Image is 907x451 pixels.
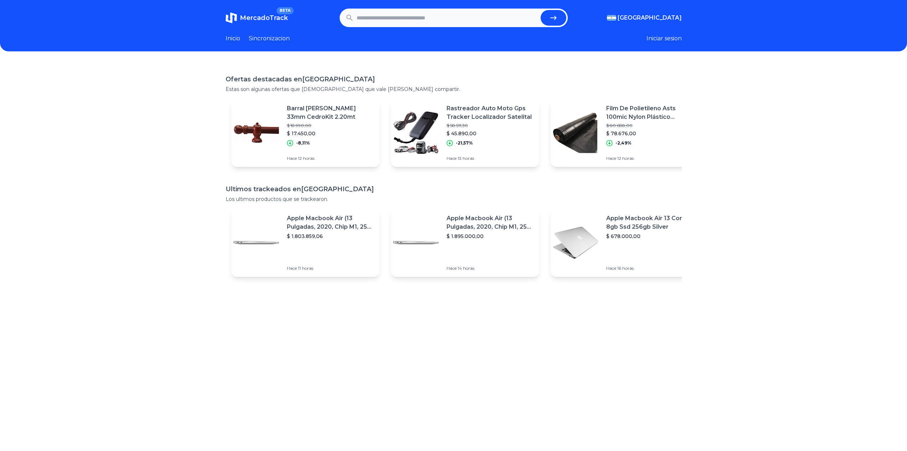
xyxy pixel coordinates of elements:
p: $ 18.990,00 [287,123,374,128]
p: $ 80.688,00 [606,123,693,128]
p: $ 78.676,00 [606,130,693,137]
p: Apple Macbook Air (13 Pulgadas, 2020, Chip M1, 256 Gb De Ssd, 8 Gb De Ram) - Plata [447,214,534,231]
a: MercadoTrackBETA [226,12,288,24]
a: Featured imageRastreador Auto Moto Gps Tracker Localizador Satelital$ 58.511,30$ 45.890,00-21,57%... [391,98,539,167]
a: Sincronizacion [249,34,290,43]
span: BETA [277,7,293,14]
p: -2,49% [615,140,632,146]
span: [GEOGRAPHIC_DATA] [618,14,682,22]
p: Hace 13 horas [447,156,534,161]
p: Film De Polietileno Asts 100mic Nylon Plástico Aislante 400m [606,104,693,121]
a: Inicio [226,34,240,43]
p: $ 678.000,00 [606,233,693,240]
img: Featured image [391,218,441,268]
a: Featured imageApple Macbook Air (13 Pulgadas, 2020, Chip M1, 256 Gb De Ssd, 8 Gb De Ram) - Plata$... [391,208,539,277]
p: $ 58.511,30 [447,123,534,128]
p: Estas son algunas ofertas que [DEMOGRAPHIC_DATA] que vale [PERSON_NAME] compartir. [226,86,682,93]
p: Apple Macbook Air (13 Pulgadas, 2020, Chip M1, 256 Gb De Ssd, 8 Gb De Ram) - Plata [287,214,374,231]
a: Featured imageApple Macbook Air (13 Pulgadas, 2020, Chip M1, 256 Gb De Ssd, 8 Gb De Ram) - Plata$... [231,208,380,277]
a: Featured imageFilm De Polietileno Asts 100mic Nylon Plástico Aislante 400m$ 80.688,00$ 78.676,00-... [551,98,699,167]
p: -21,57% [456,140,473,146]
button: Iniciar sesion [646,34,682,43]
p: Rastreador Auto Moto Gps Tracker Localizador Satelital [447,104,534,121]
p: Apple Macbook Air 13 Core I5 8gb Ssd 256gb Silver [606,214,693,231]
p: $ 45.890,00 [447,130,534,137]
p: Hace 12 horas [606,156,693,161]
p: Los ultimos productos que se trackearon. [226,196,682,203]
p: Hace 12 horas [287,156,374,161]
img: Featured image [551,108,601,158]
p: Hace 11 horas [287,265,374,271]
h1: Ultimos trackeados en [GEOGRAPHIC_DATA] [226,184,682,194]
img: Featured image [391,108,441,158]
img: MercadoTrack [226,12,237,24]
img: Featured image [231,218,281,268]
p: Hace 16 horas [606,265,693,271]
p: -8,11% [296,140,310,146]
h1: Ofertas destacadas en [GEOGRAPHIC_DATA] [226,74,682,84]
img: Featured image [231,108,281,158]
a: Featured imageBarral [PERSON_NAME] 33mm CedroKit 2.20mt$ 18.990,00$ 17.450,00-8,11%Hace 12 horas [231,98,380,167]
p: $ 1.803.859,06 [287,233,374,240]
p: $ 1.895.000,00 [447,233,534,240]
span: MercadoTrack [240,14,288,22]
p: Barral [PERSON_NAME] 33mm CedroKit 2.20mt [287,104,374,121]
img: Argentina [607,15,616,21]
a: Featured imageApple Macbook Air 13 Core I5 8gb Ssd 256gb Silver$ 678.000,00Hace 16 horas [551,208,699,277]
img: Featured image [551,218,601,268]
p: $ 17.450,00 [287,130,374,137]
button: [GEOGRAPHIC_DATA] [607,14,682,22]
p: Hace 14 horas [447,265,534,271]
